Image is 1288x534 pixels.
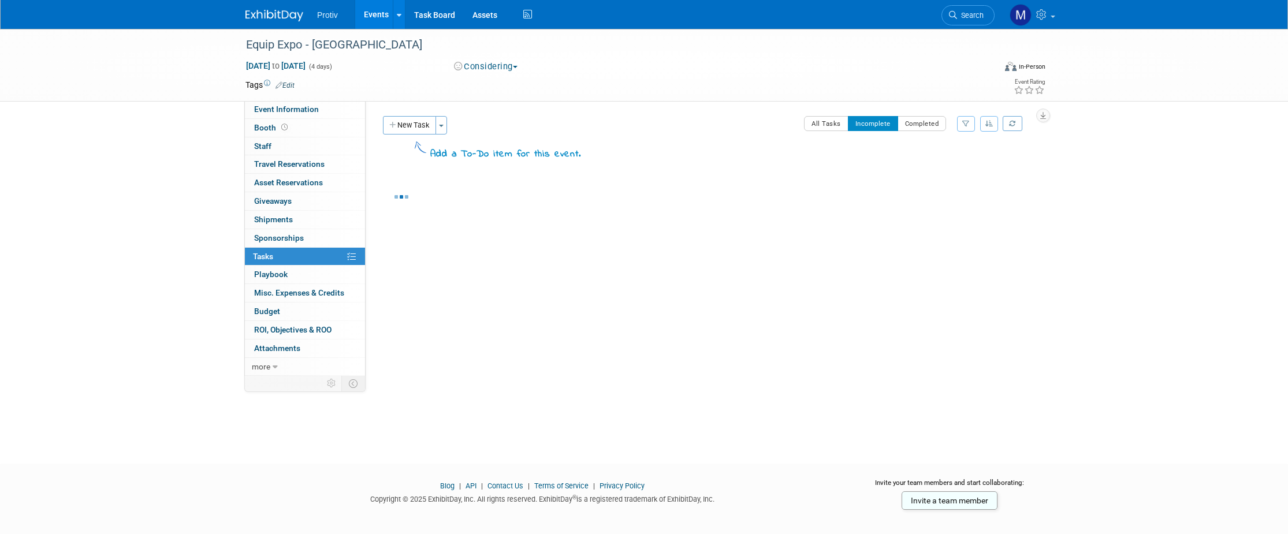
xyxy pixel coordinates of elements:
[245,100,365,118] a: Event Information
[245,211,365,229] a: Shipments
[254,104,319,114] span: Event Information
[245,61,306,71] span: [DATE] [DATE]
[245,229,365,247] a: Sponsorships
[254,343,300,353] span: Attachments
[245,248,365,266] a: Tasks
[279,123,290,132] span: Booth not reserved yet
[430,148,581,162] div: Add a To-Do item for this event.
[245,119,365,137] a: Booth
[245,155,365,173] a: Travel Reservations
[1003,116,1022,131] a: Refresh
[902,491,997,510] a: Invite a team member
[957,11,984,20] span: Search
[1010,4,1032,26] img: Michael Fortinberry
[245,284,365,302] a: Misc. Expenses & Credits
[450,61,522,73] button: Considering
[254,178,323,187] span: Asset Reservations
[383,116,436,135] button: New Task
[525,481,533,490] span: |
[270,61,281,70] span: to
[254,288,344,297] span: Misc. Expenses & Credits
[254,141,271,151] span: Staff
[440,481,455,490] a: Blog
[941,5,995,25] a: Search
[1014,79,1045,85] div: Event Rating
[848,116,898,131] button: Incomplete
[245,10,303,21] img: ExhibitDay
[1005,62,1017,71] img: Format-Inperson.png
[254,123,290,132] span: Booth
[254,325,332,334] span: ROI, Objectives & ROO
[466,481,477,490] a: API
[253,252,273,261] span: Tasks
[342,376,366,391] td: Toggle Event Tabs
[245,266,365,283] a: Playbook
[254,307,280,316] span: Budget
[857,478,1043,495] div: Invite your team members and start collaborating:
[456,481,464,490] span: |
[322,376,342,391] td: Personalize Event Tab Strip
[308,63,332,70] span: (4 days)
[245,174,365,192] a: Asset Reservations
[245,491,839,505] div: Copyright © 2025 ExhibitDay, Inc. All rights reserved. ExhibitDay is a registered trademark of Ex...
[317,10,338,20] span: Protiv
[276,81,295,89] a: Edit
[254,159,325,169] span: Travel Reservations
[572,494,576,501] sup: ®
[394,195,408,199] img: loading...
[252,362,270,371] span: more
[600,481,645,490] a: Privacy Policy
[478,481,486,490] span: |
[804,116,848,131] button: All Tasks
[254,215,293,224] span: Shipments
[254,233,304,242] span: Sponsorships
[245,321,365,339] a: ROI, Objectives & ROO
[245,358,365,376] a: more
[245,303,365,320] a: Budget
[534,481,589,490] a: Terms of Service
[245,339,365,357] a: Attachments
[254,270,288,279] span: Playbook
[245,192,365,210] a: Giveaways
[242,35,977,55] div: Equip Expo - [GEOGRAPHIC_DATA]
[487,481,523,490] a: Contact Us
[245,137,365,155] a: Staff
[1018,62,1045,71] div: In-Person
[926,60,1045,77] div: Event Format
[245,79,295,91] td: Tags
[590,481,598,490] span: |
[254,196,292,206] span: Giveaways
[898,116,947,131] button: Completed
